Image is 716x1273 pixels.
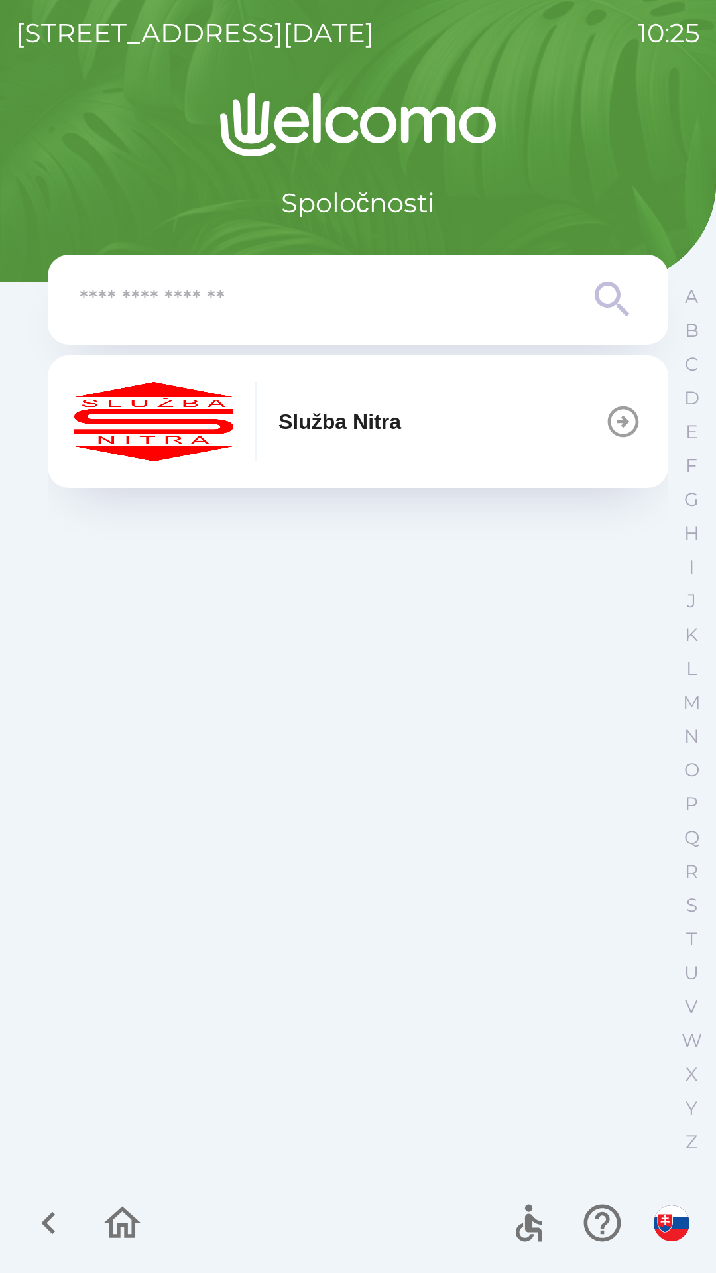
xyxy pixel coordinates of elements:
button: K [675,618,708,652]
button: X [675,1058,708,1091]
button: L [675,652,708,686]
p: F [686,454,697,477]
p: K [685,623,698,646]
button: D [675,381,708,415]
p: O [684,758,699,782]
button: J [675,584,708,618]
p: [STREET_ADDRESS][DATE] [16,13,374,53]
p: R [685,860,698,883]
p: 10:25 [638,13,700,53]
img: sk flag [654,1205,689,1241]
button: V [675,990,708,1024]
p: P [685,792,698,816]
p: A [685,285,698,308]
button: Y [675,1091,708,1125]
p: J [687,589,696,613]
button: W [675,1024,708,1058]
img: Logo [48,93,668,156]
p: U [684,961,699,985]
button: O [675,753,708,787]
button: A [675,280,708,314]
button: Služba Nitra [48,355,668,488]
button: N [675,719,708,753]
button: Z [675,1125,708,1159]
button: R [675,855,708,888]
p: Y [686,1097,697,1120]
p: B [685,319,699,342]
p: L [686,657,697,680]
p: I [689,556,694,579]
p: C [685,353,698,376]
button: P [675,787,708,821]
p: D [684,387,699,410]
p: T [686,928,697,951]
button: C [675,347,708,381]
button: T [675,922,708,956]
button: H [675,516,708,550]
p: H [684,522,699,545]
p: M [683,691,701,714]
button: M [675,686,708,719]
p: N [684,725,699,748]
p: S [686,894,697,917]
button: U [675,956,708,990]
button: G [675,483,708,516]
p: Q [684,826,699,849]
p: X [686,1063,697,1086]
button: E [675,415,708,449]
button: Q [675,821,708,855]
p: G [684,488,699,511]
button: S [675,888,708,922]
img: c55f63fc-e714-4e15-be12-dfeb3df5ea30.png [74,382,233,461]
button: F [675,449,708,483]
p: E [686,420,698,444]
button: B [675,314,708,347]
button: I [675,550,708,584]
p: V [685,995,698,1018]
p: Služba Nitra [278,406,401,438]
p: Spoločnosti [281,183,435,223]
p: W [682,1029,702,1052]
p: Z [686,1130,697,1154]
